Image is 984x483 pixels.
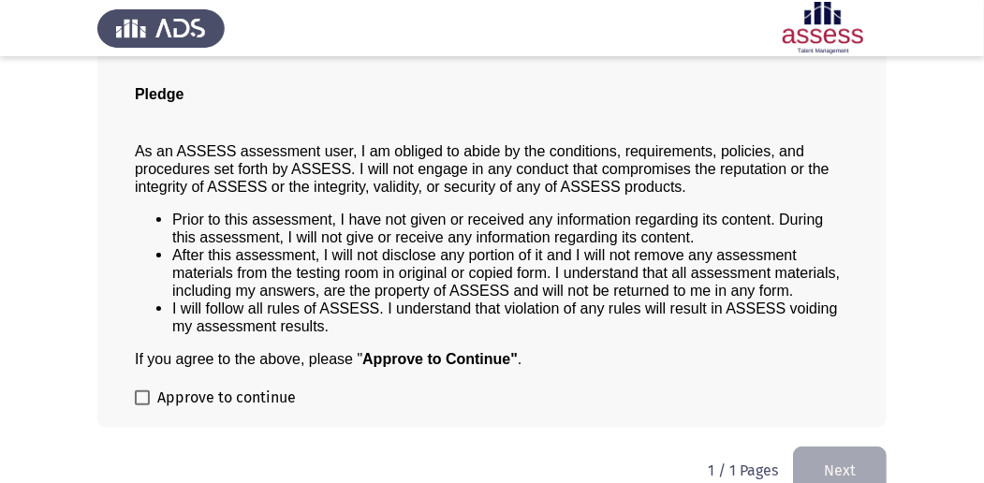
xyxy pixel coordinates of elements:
span: Approve to continue [157,387,296,409]
span: Pledge [135,86,184,102]
span: As an ASSESS assessment user, I am obliged to abide by the conditions, requirements, policies, an... [135,143,830,195]
span: If you agree to the above, please " . [135,351,521,367]
span: I will follow all rules of ASSESS. I understand that violation of any rules will result in ASSESS... [172,300,838,334]
p: 1 / 1 Pages [708,461,778,479]
img: Assessment logo of ASSESS Employability - EBI [759,2,887,54]
img: Assess Talent Management logo [97,2,225,54]
span: Prior to this assessment, I have not given or received any information regarding its content. Dur... [172,212,823,245]
span: After this assessment, I will not disclose any portion of it and I will not remove any assessment... [172,247,840,299]
b: Approve to Continue" [362,351,518,367]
